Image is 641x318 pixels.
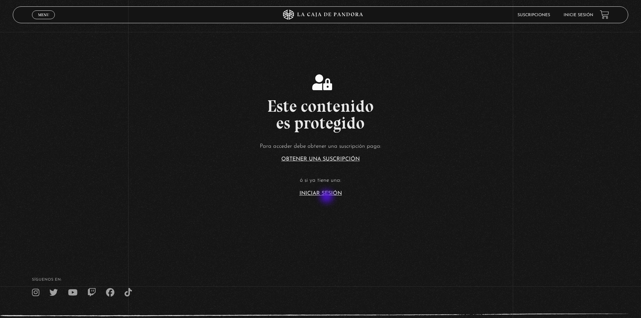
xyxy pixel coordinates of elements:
a: Iniciar Sesión [299,191,342,196]
a: Suscripciones [518,13,550,17]
a: Inicie sesión [564,13,593,17]
a: Obtener una suscripción [281,156,360,162]
span: Cerrar [36,19,51,23]
h4: SÍguenos en: [32,278,609,282]
a: View your shopping cart [600,10,609,19]
span: Menu [38,13,49,17]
